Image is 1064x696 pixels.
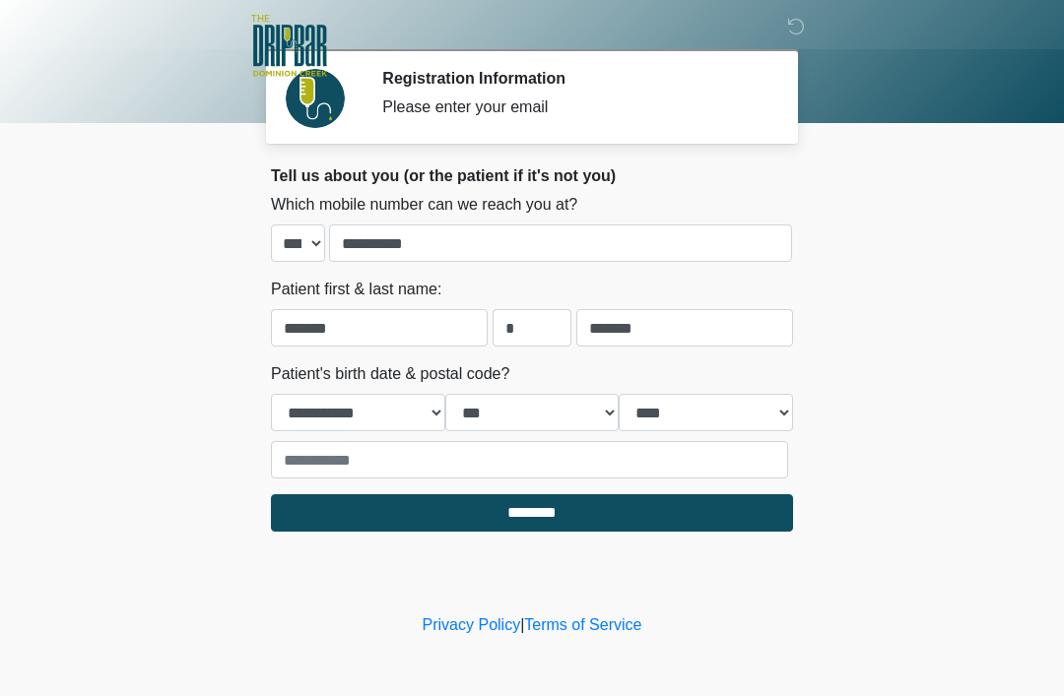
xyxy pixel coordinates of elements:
img: Agent Avatar [286,69,345,128]
label: Which mobile number can we reach you at? [271,193,577,217]
a: Terms of Service [524,616,641,633]
div: Please enter your email [382,95,764,119]
a: | [520,616,524,633]
label: Patient's birth date & postal code? [271,362,509,386]
h2: Tell us about you (or the patient if it's not you) [271,166,793,185]
label: Patient first & last name: [271,278,441,301]
a: Privacy Policy [423,616,521,633]
img: The DRIPBaR - San Antonio Dominion Creek Logo [251,15,327,80]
